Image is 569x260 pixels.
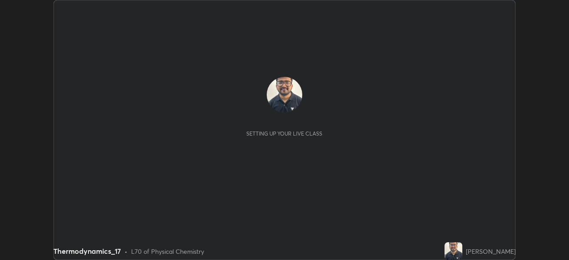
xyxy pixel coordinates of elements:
[131,247,204,256] div: L70 of Physical Chemistry
[124,247,128,256] div: •
[246,130,322,137] div: Setting up your live class
[466,247,516,256] div: [PERSON_NAME]
[445,242,462,260] img: 8aca7005bdf34aeda6799b687e6e9637.jpg
[53,246,121,256] div: Thermodynamics_17
[267,77,302,112] img: 8aca7005bdf34aeda6799b687e6e9637.jpg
